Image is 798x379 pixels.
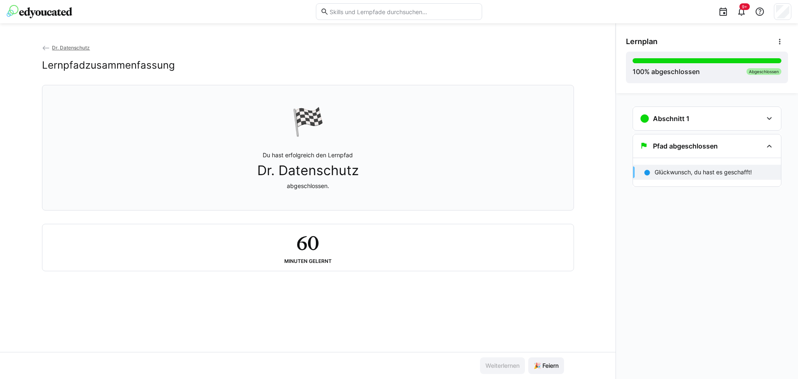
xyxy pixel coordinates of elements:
span: Dr. Datenschutz [257,163,359,178]
button: 🎉 Feiern [528,357,564,374]
input: Skills und Lernpfade durchsuchen… [329,8,478,15]
span: 🎉 Feiern [532,362,560,370]
h3: Pfad abgeschlossen [653,142,718,150]
span: 100 [633,67,644,76]
div: 🏁 [291,105,325,138]
span: Lernplan [626,37,658,46]
p: Du hast erfolgreich den Lernpfad abgeschlossen. [257,151,359,190]
div: Abgeschlossen [746,68,781,75]
div: Minuten gelernt [284,258,332,264]
span: Dr. Datenschutz [52,45,90,51]
a: Dr. Datenschutz [42,45,90,51]
h2: 60 [296,231,319,255]
h2: Lernpfadzusammenfassung [42,59,175,72]
p: Glückwunsch, du hast es geschafft! [655,168,752,176]
h3: Abschnitt 1 [653,114,690,123]
span: 9+ [742,4,747,9]
span: Weiterlernen [484,362,521,370]
button: Weiterlernen [480,357,525,374]
div: % abgeschlossen [633,67,700,77]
